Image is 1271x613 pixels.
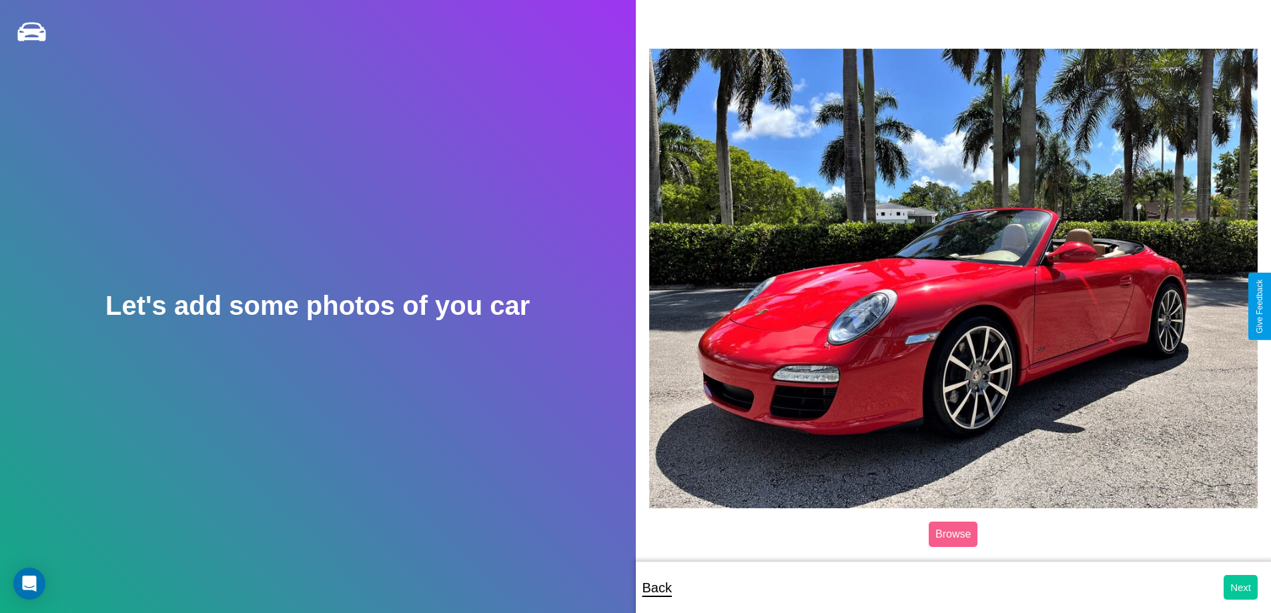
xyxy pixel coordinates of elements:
[649,49,1258,508] img: posted
[13,568,45,600] div: Open Intercom Messenger
[1255,279,1264,334] div: Give Feedback
[643,576,672,600] p: Back
[929,522,977,547] label: Browse
[105,291,530,321] h2: Let's add some photos of you car
[1224,575,1258,600] button: Next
